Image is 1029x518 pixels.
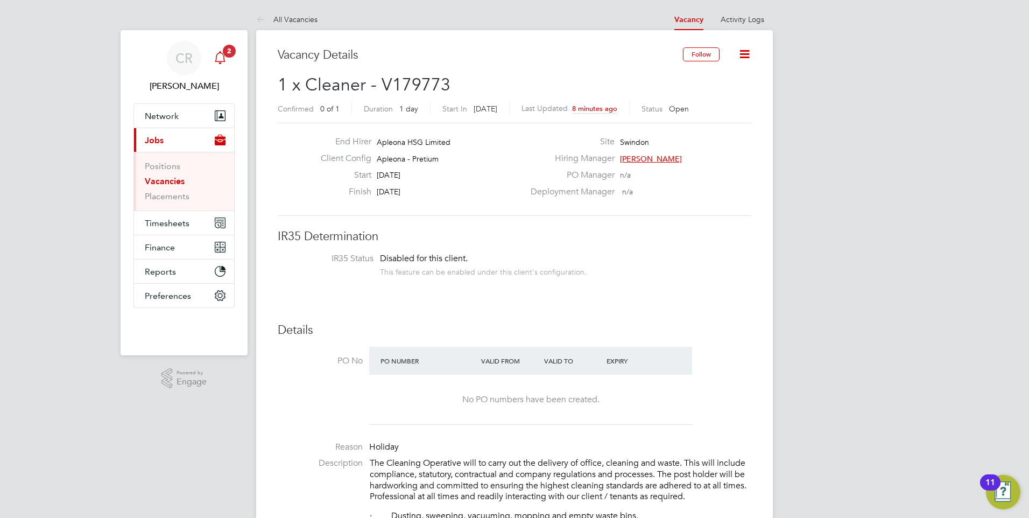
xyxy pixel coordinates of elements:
span: Preferences [145,291,191,301]
span: 2 [223,45,236,58]
button: Finance [134,235,234,259]
a: Activity Logs [721,15,764,24]
span: Disabled for this client. [380,253,468,264]
span: Jobs [145,135,164,145]
a: CR[PERSON_NAME] [133,41,235,93]
label: PO Manager [524,170,615,181]
a: Vacancies [145,176,185,186]
a: Vacancy [674,15,703,24]
label: IR35 Status [288,253,373,264]
button: Open Resource Center, 11 new notifications [986,475,1020,509]
button: Follow [683,47,720,61]
span: 1 day [399,104,418,114]
span: Swindon [620,137,649,147]
a: Go to home page [133,319,235,336]
button: Timesheets [134,211,234,235]
div: 11 [985,482,995,496]
div: Valid From [478,351,541,370]
span: [PERSON_NAME] [620,154,682,164]
span: 1 x Cleaner - V179773 [278,74,450,95]
button: Reports [134,260,234,283]
label: Start [312,170,371,181]
span: Holiday [369,442,399,452]
button: Network [134,104,234,128]
span: n/a [622,187,633,197]
label: Start In [442,104,467,114]
span: Catherine Rowland [133,80,235,93]
a: Powered byEngage [161,368,207,389]
label: Duration [364,104,393,114]
span: Reports [145,267,176,277]
span: Timesheets [145,218,189,228]
span: Powered by [177,368,207,377]
button: Jobs [134,128,234,152]
span: Finance [145,242,175,253]
h3: Vacancy Details [278,47,683,63]
div: Valid To [541,351,604,370]
h3: Details [278,323,751,338]
h3: IR35 Determination [278,229,751,244]
label: Last Updated [521,103,568,113]
span: Network [145,111,179,121]
span: [DATE] [474,104,497,114]
label: PO No [278,355,363,367]
a: Placements [145,191,189,201]
span: Engage [177,377,207,387]
div: Expiry [604,351,667,370]
span: Apleona - Pretium [377,154,439,164]
span: Apleona HSG Limited [377,137,450,147]
label: Reason [278,442,363,453]
img: fastbook-logo-retina.png [134,319,235,336]
div: Jobs [134,152,234,211]
span: [DATE] [377,170,400,180]
span: [DATE] [377,187,400,197]
p: The Cleaning Operative will to carry out the delivery of office, cleaning and waste. This will in... [370,458,751,502]
div: No PO numbers have been created. [380,394,681,405]
nav: Main navigation [121,30,248,355]
div: This feature can be enabled under this client's configuration. [380,264,587,277]
a: Positions [145,161,180,171]
button: Preferences [134,284,234,307]
a: All Vacancies [256,15,318,24]
label: Deployment Manager [524,186,615,198]
span: 0 of 1 [320,104,340,114]
div: PO Number [378,351,478,370]
label: Hiring Manager [524,153,615,164]
label: Description [278,458,363,469]
span: CR [175,51,193,65]
span: Open [669,104,689,114]
span: n/a [620,170,631,180]
label: Confirmed [278,104,314,114]
label: Site [524,136,615,148]
a: 2 [209,41,231,75]
label: Finish [312,186,371,198]
label: Status [642,104,662,114]
span: 8 minutes ago [572,104,617,113]
label: End Hirer [312,136,371,148]
label: Client Config [312,153,371,164]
